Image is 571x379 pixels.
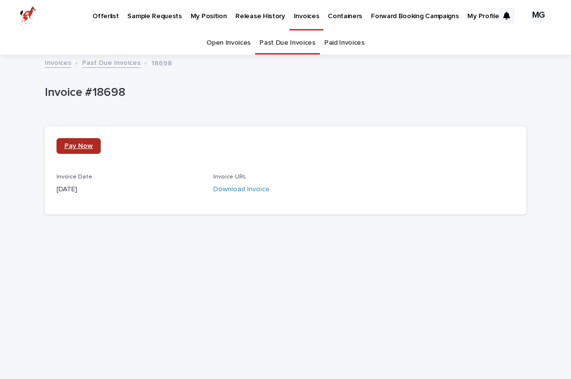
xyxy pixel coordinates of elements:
p: 18698 [151,57,172,68]
p: [DATE] [57,184,201,195]
a: Past Due Invoices [82,57,141,68]
p: Invoice #18698 [45,86,522,100]
a: Past Due Invoices [259,31,315,55]
a: Paid Invoices [324,31,365,55]
img: zttTXibQQrCfv9chImQE [20,6,36,26]
span: Invoice Date [57,174,92,180]
div: MG [531,8,546,24]
a: Pay Now [57,138,101,154]
a: Invoices [45,57,71,68]
span: Pay Now [64,143,93,149]
a: Open Invoices [206,31,251,55]
span: Invoice URL [213,174,246,180]
a: Download Invoice [213,186,270,193]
